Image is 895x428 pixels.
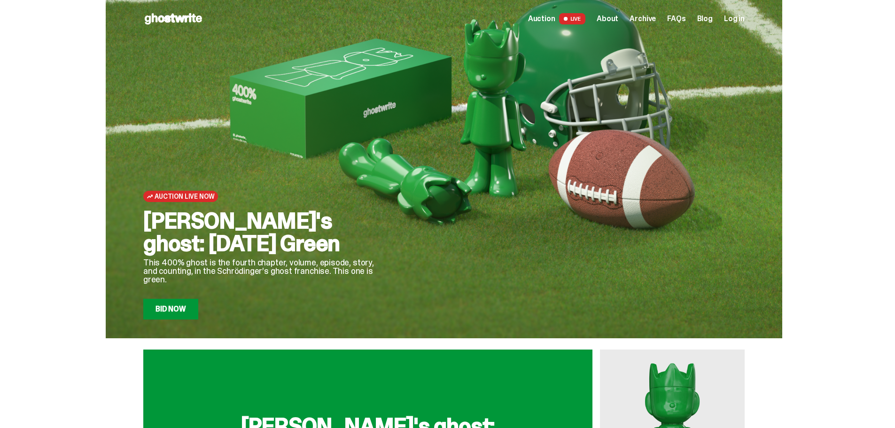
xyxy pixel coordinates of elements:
h2: [PERSON_NAME]'s ghost: [DATE] Green [143,210,388,255]
span: LIVE [559,13,586,24]
a: Archive [630,15,656,23]
p: This 400% ghost is the fourth chapter, volume, episode, story, and counting, in the Schrödinger’s... [143,258,388,284]
a: FAQs [667,15,685,23]
a: Bid Now [143,299,198,319]
a: Blog [697,15,713,23]
a: Auction LIVE [528,13,585,24]
span: Auction [528,15,555,23]
a: Log in [724,15,745,23]
span: Auction Live Now [155,193,214,200]
a: About [597,15,618,23]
